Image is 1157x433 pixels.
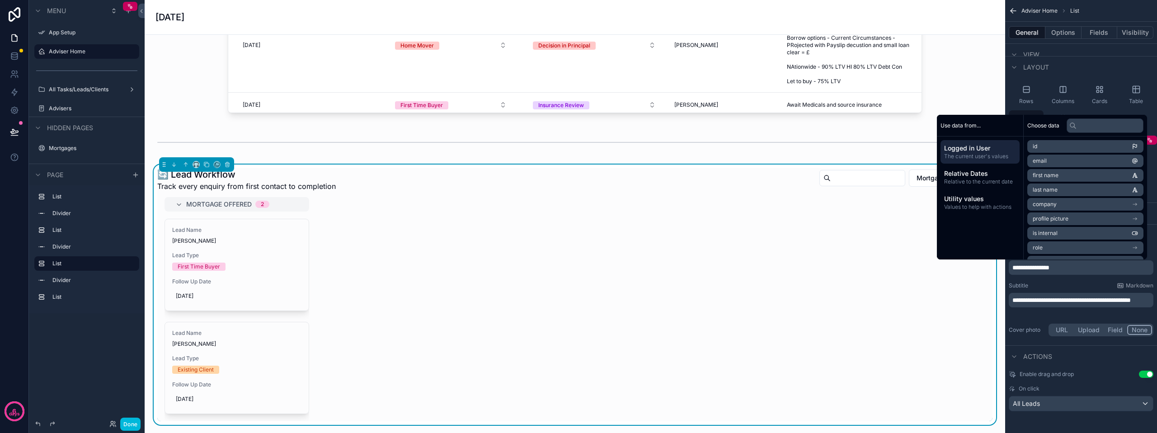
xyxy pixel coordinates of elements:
[172,226,301,234] span: Lead Name
[176,292,298,300] span: [DATE]
[1021,7,1058,14] span: Adviser Home
[165,219,309,311] a: Lead Name[PERSON_NAME]Lead TypeFirst Time BuyerFollow Up Date[DATE]
[1119,110,1153,137] button: Map
[1009,293,1153,307] div: scrollable content
[172,329,301,337] span: Lead Name
[178,366,214,374] div: Existing Client
[1019,98,1033,105] span: Rows
[1045,26,1082,39] button: Options
[1082,81,1117,108] button: Cards
[155,11,184,24] h1: [DATE]
[157,168,336,181] h1: 🔄 Lead Workflow
[52,210,132,217] label: Divider
[1117,282,1153,289] a: Markdown
[1009,282,1028,289] label: Subtitle
[909,169,989,187] button: Select Button
[944,203,1016,211] span: Values to help with actions
[172,340,301,348] span: [PERSON_NAME]
[178,263,220,271] div: First Time Buyer
[49,86,121,93] label: All Tasks/Leads/Clients
[120,418,141,431] button: Done
[49,48,134,55] label: Adviser Home
[1020,371,1074,378] span: Enable drag and drop
[49,29,134,36] label: App Setup
[1126,282,1153,289] span: Markdown
[172,252,301,259] span: Lead Type
[186,200,252,209] span: Mortgage Offered
[1119,81,1153,108] button: Table
[172,381,301,388] span: Follow Up Date
[1019,385,1039,392] span: On click
[941,122,981,129] span: Use data from...
[165,322,309,414] a: Lead Name[PERSON_NAME]Lead TypeExisting ClientFollow Up Date[DATE]
[1070,7,1079,14] span: List
[1023,352,1052,361] span: Actions
[1082,26,1118,39] button: Fields
[1052,98,1074,105] span: Columns
[1009,396,1153,411] button: All Leads
[1023,63,1049,72] span: Layout
[52,243,132,250] label: Divider
[172,237,301,245] span: [PERSON_NAME]
[944,144,1016,153] span: Logged in User
[12,407,16,416] p: 6
[47,170,63,179] span: Page
[1009,260,1153,275] div: scrollable content
[9,410,20,418] p: days
[944,194,1016,203] span: Utility values
[1074,325,1104,335] button: Upload
[944,169,1016,178] span: Relative Dates
[917,174,970,183] span: Mortgage Offered
[49,105,134,112] label: Advisers
[1117,26,1153,39] button: Visibility
[1129,98,1143,105] span: Table
[52,293,132,301] label: List
[1013,399,1040,408] span: All Leads
[52,193,132,200] label: List
[172,278,301,285] span: Follow Up Date
[1045,110,1080,137] button: Calendar
[52,277,132,284] label: Divider
[261,201,264,208] div: 2
[1009,326,1045,334] label: Cover photo
[47,6,66,15] span: Menu
[1092,98,1107,105] span: Cards
[1009,110,1044,137] button: Board
[176,395,298,403] span: [DATE]
[52,260,132,267] label: List
[1023,50,1039,59] span: View
[52,226,132,234] label: List
[1027,122,1059,129] span: Choose data
[1127,325,1152,335] button: None
[944,178,1016,185] span: Relative to the current date
[157,181,336,192] span: Track every enquiry from first contact to completion
[937,136,1023,218] div: scrollable content
[172,355,301,362] span: Lead Type
[944,153,1016,160] span: The current user's values
[1119,139,1153,166] button: Timeline
[1009,81,1044,108] button: Rows
[49,145,134,152] label: Mortgages
[47,123,93,132] span: Hidden pages
[1045,81,1080,108] button: Columns
[1104,325,1128,335] button: Field
[1009,26,1045,39] button: General
[1082,110,1117,137] button: Charts
[1050,325,1074,335] button: URL
[29,185,145,313] div: scrollable content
